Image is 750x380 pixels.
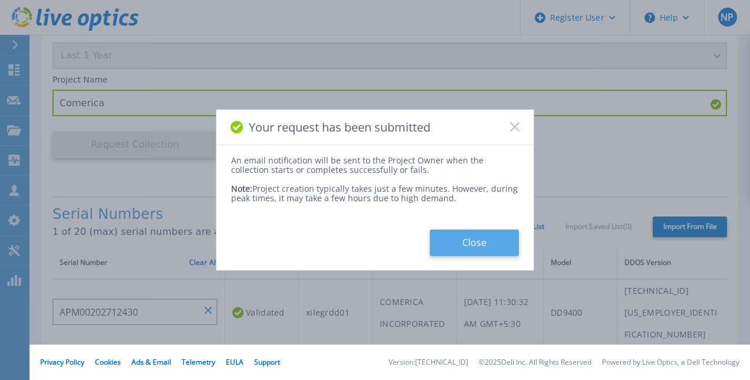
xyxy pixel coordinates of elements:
div: Project creation typically takes just a few minutes. However, during peak times, it may take a fe... [231,175,519,203]
a: Privacy Policy [40,357,84,367]
a: Telemetry [182,357,215,367]
a: EULA [226,357,244,367]
a: Support [254,357,280,367]
a: Ads & Email [131,357,171,367]
a: Cookies [95,357,121,367]
span: Note: [231,183,252,194]
li: Powered by Live Optics, a Dell Technology [602,359,739,366]
li: © 2025 Dell Inc. All Rights Reserved [479,359,591,366]
li: Version: [TECHNICAL_ID] [389,359,468,366]
span: Your request has been submitted [249,120,430,134]
div: An email notification will be sent to the Project Owner when the collection starts or completes s... [231,156,519,175]
button: Close [430,230,519,256]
